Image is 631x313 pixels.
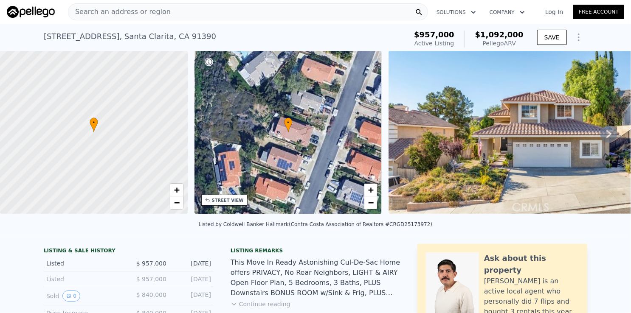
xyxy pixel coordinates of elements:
[368,184,374,195] span: +
[414,30,454,39] span: $957,000
[364,196,377,209] a: Zoom out
[170,184,183,196] a: Zoom in
[430,5,483,20] button: Solutions
[174,184,179,195] span: +
[136,276,166,282] span: $ 957,000
[284,117,293,132] div: •
[173,275,211,283] div: [DATE]
[46,259,122,268] div: Listed
[364,184,377,196] a: Zoom in
[535,8,573,16] a: Log In
[173,291,211,302] div: [DATE]
[570,29,587,46] button: Show Options
[414,40,454,47] span: Active Listing
[537,30,567,45] button: SAVE
[136,260,166,267] span: $ 957,000
[62,291,80,302] button: View historical data
[44,31,216,42] div: [STREET_ADDRESS] , Santa Clarita , CA 91390
[231,247,400,254] div: Listing remarks
[46,291,122,302] div: Sold
[44,247,214,256] div: LISTING & SALE HISTORY
[7,6,55,18] img: Pellego
[90,119,98,126] span: •
[231,300,290,308] button: Continue reading
[284,119,293,126] span: •
[68,7,171,17] span: Search an address or region
[90,117,98,132] div: •
[475,30,524,39] span: $1,092,000
[231,257,400,298] div: This Move In Ready Astonishing Cul-De-Sac Home offers PRIVACY, No Rear Neighbors, LIGHT & AIRY Op...
[136,291,166,298] span: $ 840,000
[368,197,374,208] span: −
[573,5,624,19] a: Free Account
[475,39,524,48] div: Pellego ARV
[484,252,579,276] div: Ask about this property
[46,275,122,283] div: Listed
[174,197,179,208] span: −
[170,196,183,209] a: Zoom out
[483,5,532,20] button: Company
[173,259,211,268] div: [DATE]
[199,221,433,227] div: Listed by Coldwell Banker Hallmark (Contra Costa Association of Realtors #CRGD25173972)
[212,197,244,204] div: STREET VIEW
